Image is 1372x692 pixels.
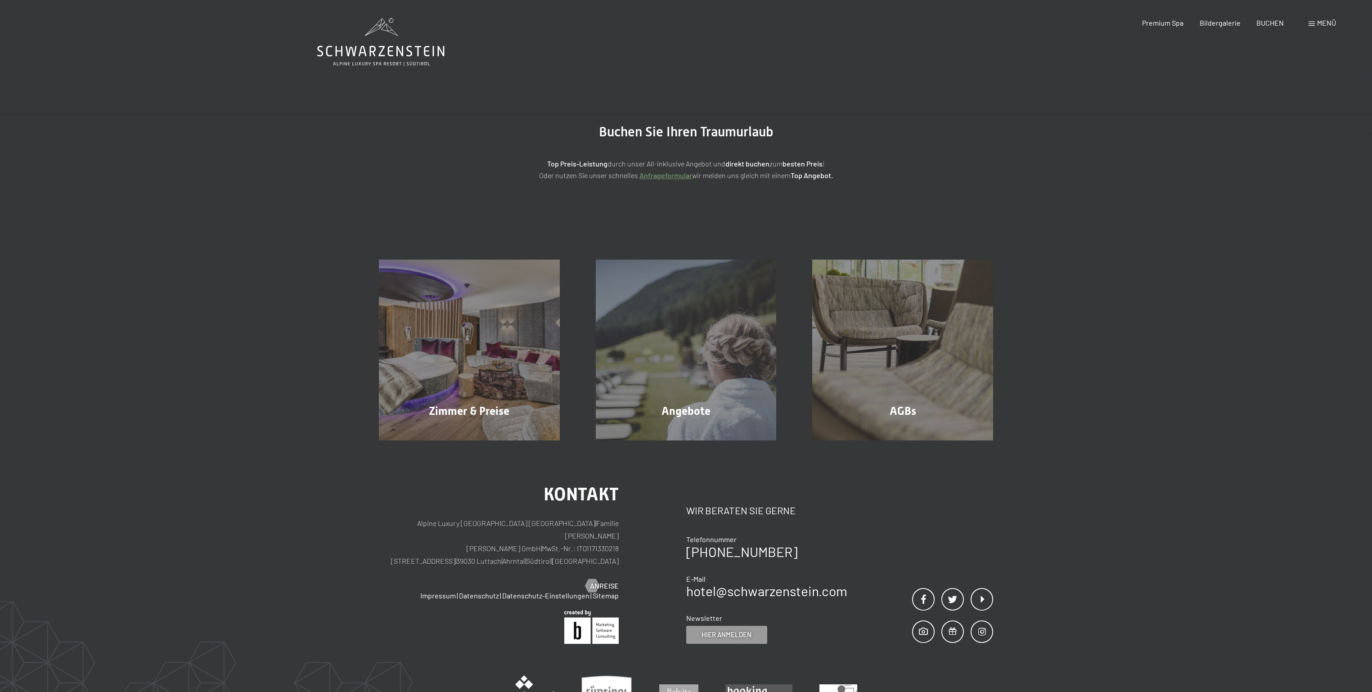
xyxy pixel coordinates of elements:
a: Premium Spa [1142,18,1183,27]
span: | [551,557,552,565]
span: Telefonnummer [686,535,737,544]
a: Buchung Zimmer & Preise [361,260,578,440]
strong: besten Preis [783,159,823,168]
a: Buchung AGBs [794,260,1011,440]
p: Alpine Luxury [GEOGRAPHIC_DATA] [GEOGRAPHIC_DATA] Familie [PERSON_NAME] [PERSON_NAME] GmbH MwSt.-... [379,517,619,567]
span: | [525,557,526,565]
span: | [500,591,501,600]
span: | [501,557,502,565]
span: | [457,591,458,600]
strong: direkt buchen [725,159,769,168]
span: Newsletter [686,614,722,622]
img: Brandnamic GmbH | Leading Hospitality Solutions [564,610,619,644]
span: Buchen Sie Ihren Traumurlaub [599,124,774,139]
span: Hier anmelden [702,630,751,639]
span: Kontakt [544,484,619,505]
strong: Top Preis-Leistung [547,159,607,168]
a: [PHONE_NUMBER] [686,544,797,560]
p: durch unser All-inklusive Angebot und zum ! Oder nutzen Sie unser schnelles wir melden uns gleich... [461,158,911,181]
a: BUCHEN [1256,18,1284,27]
a: Datenschutz-Einstellungen [502,591,589,600]
a: Datenschutz [459,591,499,600]
span: | [590,591,592,600]
span: Wir beraten Sie gerne [686,504,796,516]
a: Bildergalerie [1200,18,1241,27]
span: AGBs [890,404,916,418]
strong: Top Angebot. [791,171,833,180]
span: Anreise [590,581,619,591]
span: Zimmer & Preise [429,404,509,418]
span: Angebote [661,404,711,418]
a: Impressum [420,591,456,600]
a: Anreise [585,581,619,591]
a: hotel@schwarzenstein.com [686,583,847,599]
span: | [541,544,542,553]
a: Buchung Angebote [578,260,795,440]
span: E-Mail [686,575,706,583]
span: Menü [1317,18,1336,27]
a: Anfrageformular [639,171,692,180]
a: Sitemap [593,591,619,600]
